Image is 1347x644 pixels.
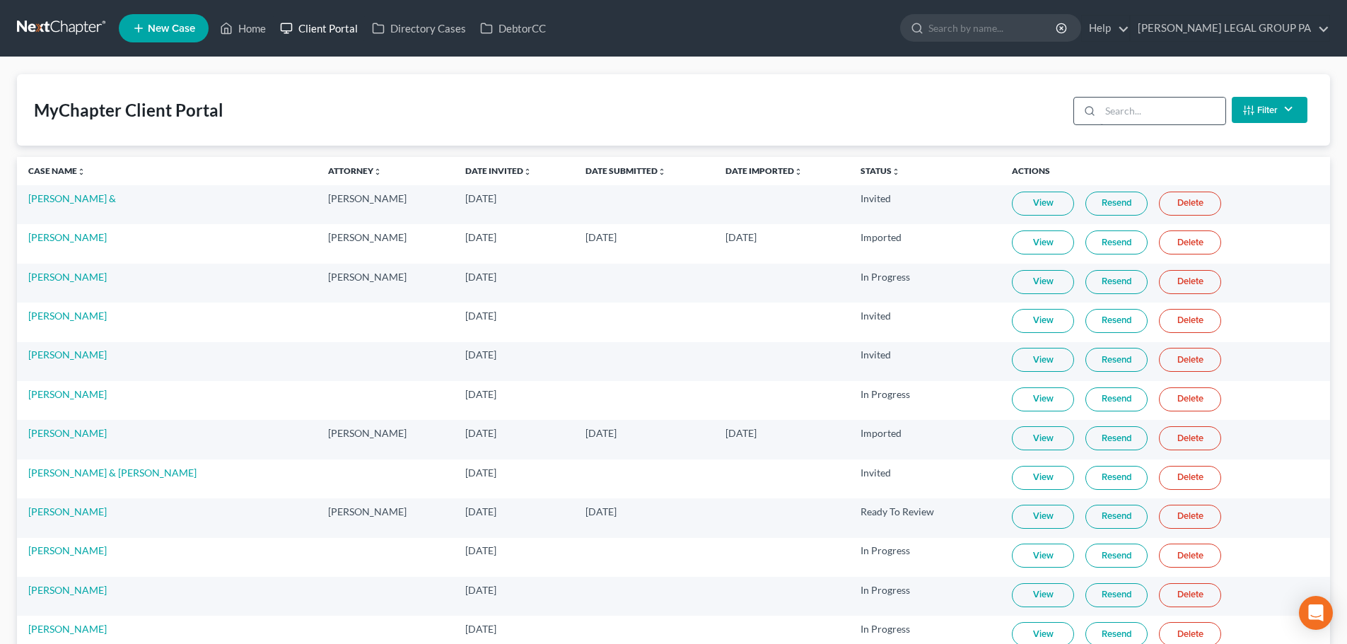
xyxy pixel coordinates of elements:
a: Statusunfold_more [861,165,900,176]
a: Delete [1159,544,1221,568]
a: Resend [1085,309,1148,333]
span: [DATE] [465,623,496,635]
a: [PERSON_NAME] [28,427,107,439]
a: [PERSON_NAME] LEGAL GROUP PA [1131,16,1329,41]
span: New Case [148,23,195,34]
a: [PERSON_NAME] [28,231,107,243]
td: Invited [849,342,1001,381]
a: Delete [1159,192,1221,216]
td: [PERSON_NAME] [317,185,454,224]
span: [DATE] [725,231,757,243]
span: [DATE] [725,427,757,439]
a: [PERSON_NAME] [28,388,107,400]
a: Delete [1159,270,1221,294]
span: [DATE] [585,427,617,439]
div: Open Intercom Messenger [1299,596,1333,630]
td: [PERSON_NAME] [317,420,454,459]
a: [PERSON_NAME] [28,271,107,283]
a: View [1012,583,1074,607]
a: Directory Cases [365,16,473,41]
span: [DATE] [465,271,496,283]
a: [PERSON_NAME] & [28,192,116,204]
i: unfold_more [373,168,382,176]
a: Resend [1085,192,1148,216]
span: [DATE] [465,544,496,556]
td: Imported [849,224,1001,263]
a: Delete [1159,583,1221,607]
a: Attorneyunfold_more [328,165,382,176]
span: [DATE] [585,505,617,517]
a: Delete [1159,426,1221,450]
a: View [1012,426,1074,450]
td: In Progress [849,264,1001,303]
a: [PERSON_NAME] [28,349,107,361]
a: View [1012,466,1074,490]
span: [DATE] [465,505,496,517]
td: Ready To Review [849,498,1001,537]
span: [DATE] [465,349,496,361]
a: [PERSON_NAME] [28,310,107,322]
a: View [1012,309,1074,333]
i: unfold_more [523,168,532,176]
i: unfold_more [892,168,900,176]
a: Delete [1159,348,1221,372]
a: Delete [1159,466,1221,490]
a: Home [213,16,273,41]
div: MyChapter Client Portal [34,99,223,122]
td: [PERSON_NAME] [317,224,454,263]
span: [DATE] [465,584,496,596]
td: [PERSON_NAME] [317,498,454,537]
span: [DATE] [465,388,496,400]
input: Search... [1100,98,1225,124]
i: unfold_more [658,168,666,176]
a: View [1012,387,1074,411]
td: In Progress [849,538,1001,577]
td: Invited [849,185,1001,224]
a: View [1012,270,1074,294]
td: Invited [849,459,1001,498]
i: unfold_more [794,168,803,176]
a: Case Nameunfold_more [28,165,86,176]
a: [PERSON_NAME] & [PERSON_NAME] [28,467,197,479]
a: Delete [1159,505,1221,529]
input: Search by name... [928,15,1058,41]
a: Resend [1085,544,1148,568]
a: View [1012,230,1074,254]
a: Date Invitedunfold_more [465,165,532,176]
a: Resend [1085,466,1148,490]
i: unfold_more [77,168,86,176]
td: [PERSON_NAME] [317,264,454,303]
a: Date Importedunfold_more [725,165,803,176]
a: [PERSON_NAME] [28,623,107,635]
span: [DATE] [465,310,496,322]
a: Resend [1085,387,1148,411]
a: Delete [1159,387,1221,411]
button: Filter [1232,97,1307,123]
td: In Progress [849,577,1001,616]
a: Delete [1159,309,1221,333]
td: Invited [849,303,1001,341]
a: Resend [1085,583,1148,607]
span: [DATE] [585,231,617,243]
td: In Progress [849,381,1001,420]
a: Resend [1085,505,1148,529]
th: Actions [1001,157,1330,185]
span: [DATE] [465,467,496,479]
span: [DATE] [465,192,496,204]
a: View [1012,544,1074,568]
span: [DATE] [465,427,496,439]
a: View [1012,348,1074,372]
a: View [1012,505,1074,529]
a: [PERSON_NAME] [28,544,107,556]
a: Help [1082,16,1129,41]
span: [DATE] [465,231,496,243]
a: Resend [1085,230,1148,254]
a: Resend [1085,348,1148,372]
a: [PERSON_NAME] [28,584,107,596]
a: Delete [1159,230,1221,254]
a: [PERSON_NAME] [28,505,107,517]
a: Date Submittedunfold_more [585,165,666,176]
a: DebtorCC [473,16,553,41]
a: View [1012,192,1074,216]
a: Client Portal [273,16,365,41]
